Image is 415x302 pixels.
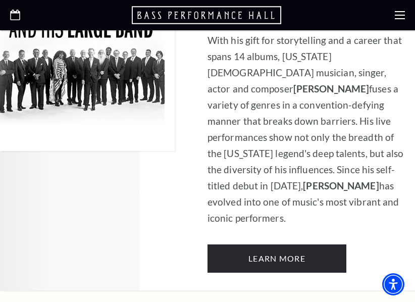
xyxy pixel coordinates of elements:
[293,83,369,94] strong: [PERSON_NAME]
[10,10,20,21] a: Open this option
[207,32,405,226] p: With his gift for storytelling and a career that spans 14 albums, [US_STATE][DEMOGRAPHIC_DATA] mu...
[382,273,404,295] div: Accessibility Menu
[132,5,283,25] a: Open this option
[207,244,346,273] a: Learn More Lyle Lovett and his Large Band
[303,180,379,191] strong: [PERSON_NAME]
